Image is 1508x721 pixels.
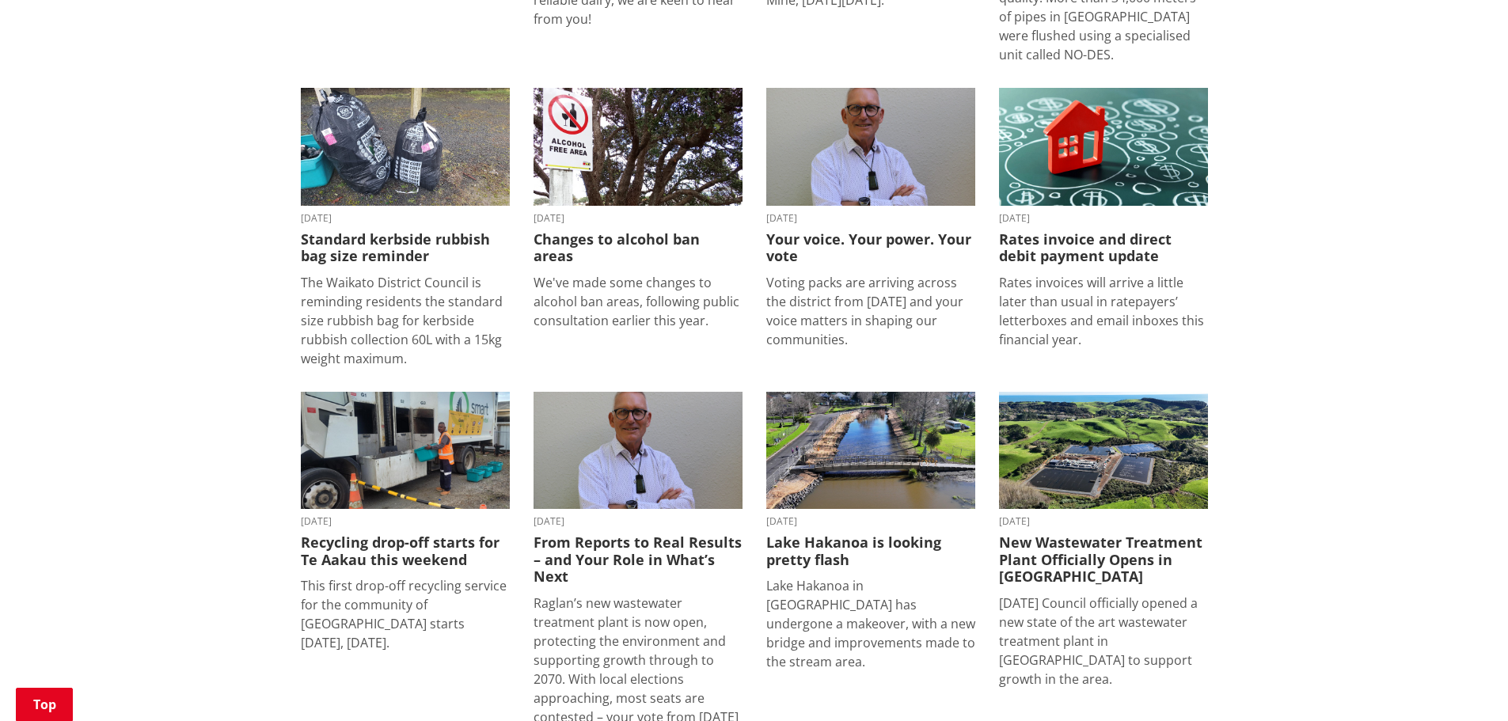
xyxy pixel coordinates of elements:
[534,392,743,510] img: Craig Hobbs
[301,392,510,653] a: [DATE] Recycling drop-off starts for Te Aakau this weekend This first drop-off recycling service ...
[999,88,1208,349] a: [DATE] Rates invoice and direct debit payment update Rates invoices will arrive a little later th...
[301,534,510,568] h3: Recycling drop-off starts for Te Aakau this weekend
[766,392,975,672] a: A serene riverside scene with a clear blue sky, featuring a small bridge over a reflective river,...
[999,88,1208,206] img: rates image
[534,231,743,265] h3: Changes to alcohol ban areas
[301,273,510,368] p: The Waikato District Council is reminding residents the standard size rubbish bag for kerbside ru...
[999,273,1208,349] p: Rates invoices will arrive a little later than usual in ratepayers’ letterboxes and email inboxes...
[766,214,975,223] time: [DATE]
[766,534,975,568] h3: Lake Hakanoa is looking pretty flash
[16,688,73,721] a: Top
[766,88,975,206] img: Craig Hobbs
[999,594,1208,689] p: [DATE] Council officially opened a new state of the art wastewater treatment plant in [GEOGRAPHIC...
[301,517,510,526] time: [DATE]
[766,517,975,526] time: [DATE]
[1435,655,1492,712] iframe: Messenger Launcher
[534,88,743,330] a: [DATE] Changes to alcohol ban areas We've made some changes to alcohol ban areas, following publi...
[766,392,975,510] img: Lake Hakanoa footbridge
[999,231,1208,265] h3: Rates invoice and direct debit payment update
[534,534,743,586] h3: From Reports to Real Results – and Your Role in What’s Next
[301,392,510,510] img: recycling 2
[766,231,975,265] h3: Your voice. Your power. Your vote
[301,88,510,206] img: 20250825_074435
[301,231,510,265] h3: Standard kerbside rubbish bag size reminder
[534,214,743,223] time: [DATE]
[534,273,743,330] p: We've made some changes to alcohol ban areas, following public consultation earlier this year.
[301,576,510,652] p: This first drop-off recycling service for the community of [GEOGRAPHIC_DATA] starts [DATE], [DATE].
[301,214,510,223] time: [DATE]
[999,534,1208,586] h3: New Wastewater Treatment Plant Officially Opens in [GEOGRAPHIC_DATA]
[534,88,743,206] img: Alcohol Control Bylaw adopted - August 2025 (2)
[766,576,975,671] p: Lake Hakanoa in [GEOGRAPHIC_DATA] has undergone a makeover, with a new bridge and improvements ma...
[999,517,1208,526] time: [DATE]
[999,214,1208,223] time: [DATE]
[766,273,975,349] p: Voting packs are arriving across the district from [DATE] and your voice matters in shaping our c...
[999,392,1208,689] a: [DATE] New Wastewater Treatment Plant Officially Opens in [GEOGRAPHIC_DATA] [DATE] Council offici...
[999,392,1208,510] img: Raglan WWTP facility
[534,517,743,526] time: [DATE]
[301,88,510,368] a: [DATE] Standard kerbside rubbish bag size reminder The Waikato District Council is reminding resi...
[766,88,975,349] a: [DATE] Your voice. Your power. Your vote Voting packs are arriving across the district from [DATE...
